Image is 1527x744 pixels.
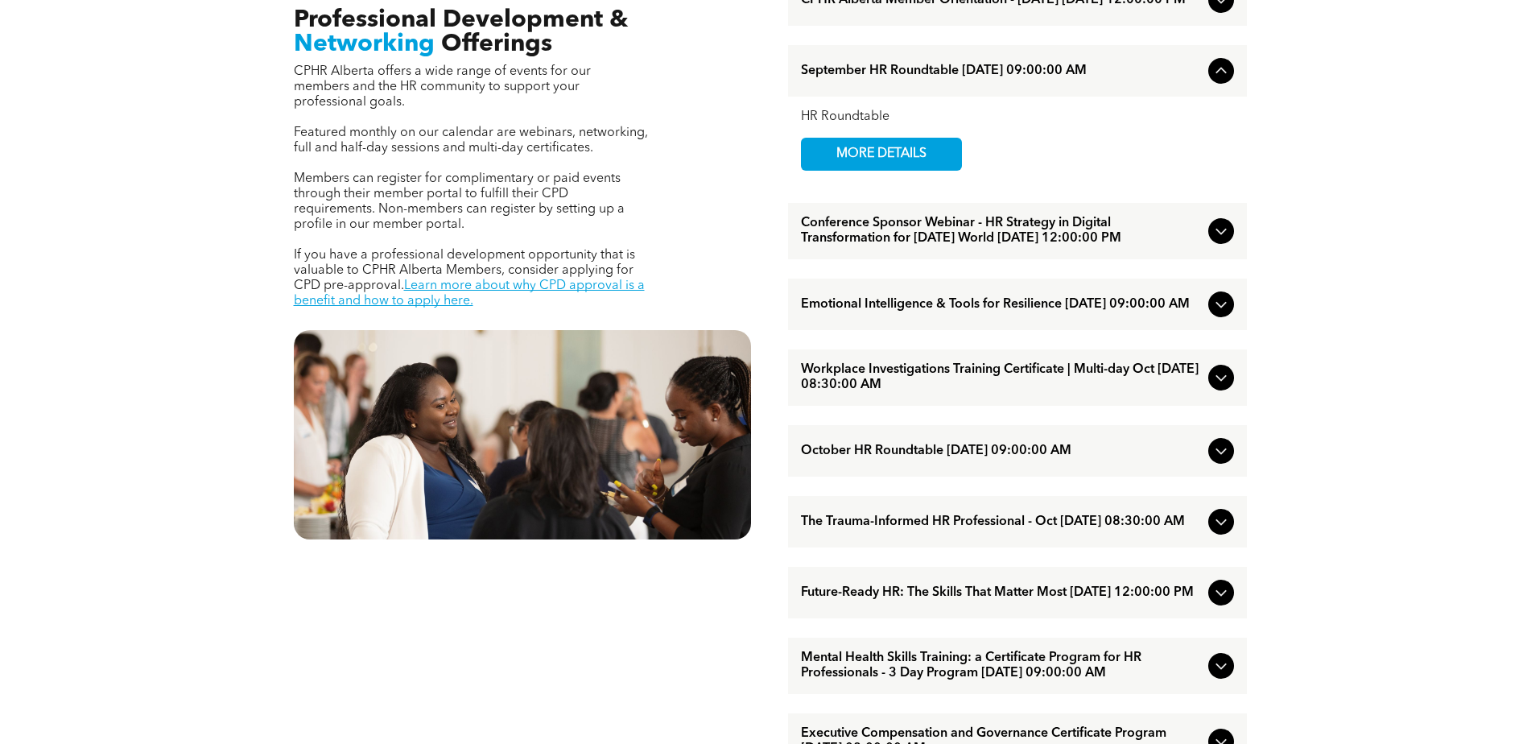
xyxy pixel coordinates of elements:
span: October HR Roundtable [DATE] 09:00:00 AM [801,444,1202,459]
span: Conference Sponsor Webinar - HR Strategy in Digital Transformation for [DATE] World [DATE] 12:00:... [801,216,1202,246]
span: September HR Roundtable [DATE] 09:00:00 AM [801,64,1202,79]
span: MORE DETAILS [818,138,945,170]
span: Networking [294,32,435,56]
span: If you have a professional development opportunity that is valuable to CPHR Alberta Members, cons... [294,249,635,292]
span: Offerings [441,32,552,56]
span: Featured monthly on our calendar are webinars, networking, full and half-day sessions and multi-d... [294,126,648,155]
a: MORE DETAILS [801,138,962,171]
span: Emotional Intelligence & Tools for Resilience [DATE] 09:00:00 AM [801,297,1202,312]
span: Future-Ready HR: The Skills That Matter Most [DATE] 12:00:00 PM [801,585,1202,601]
span: Professional Development & [294,8,628,32]
span: Members can register for complimentary or paid events through their member portal to fulfill thei... [294,172,625,231]
span: CPHR Alberta offers a wide range of events for our members and the HR community to support your p... [294,65,591,109]
span: The Trauma-Informed HR Professional - Oct [DATE] 08:30:00 AM [801,515,1202,530]
span: Mental Health Skills Training: a Certificate Program for HR Professionals - 3 Day Program [DATE] ... [801,651,1202,681]
span: Workplace Investigations Training Certificate | Multi-day Oct [DATE] 08:30:00 AM [801,362,1202,393]
a: Learn more about why CPD approval is a benefit and how to apply here. [294,279,645,308]
div: HR Roundtable [801,110,1234,125]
